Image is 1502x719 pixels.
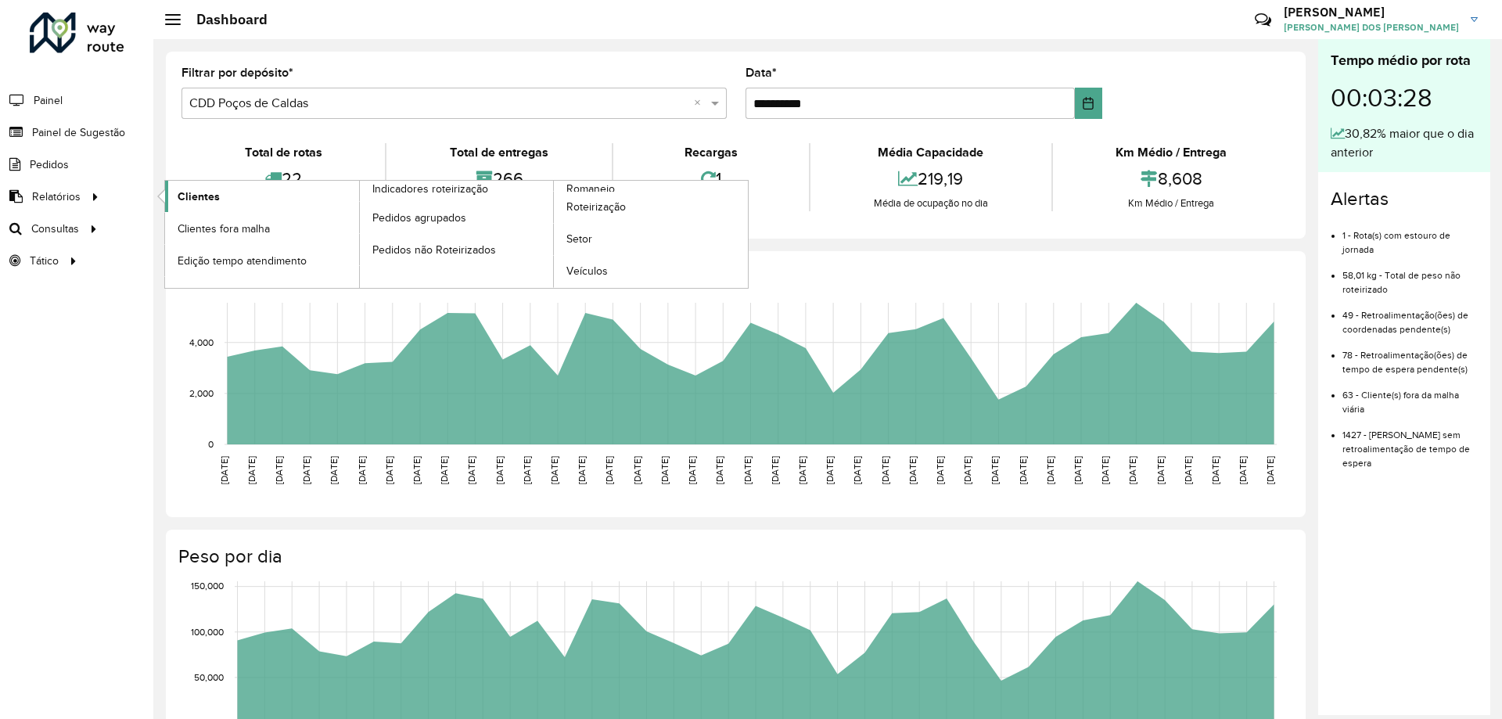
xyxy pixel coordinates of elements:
span: Pedidos não Roteirizados [372,242,496,258]
a: Contato Rápido [1246,3,1280,37]
text: [DATE] [329,456,339,484]
text: [DATE] [577,456,587,484]
text: [DATE] [1045,456,1055,484]
a: Pedidos não Roteirizados [360,234,554,265]
a: Roteirização [554,192,748,223]
text: [DATE] [659,456,670,484]
text: [DATE] [880,456,890,484]
text: [DATE] [714,456,724,484]
label: Filtrar por depósito [181,63,293,82]
li: 78 - Retroalimentação(ões) de tempo de espera pendente(s) [1342,336,1478,376]
text: [DATE] [439,456,449,484]
div: Total de entregas [390,143,607,162]
text: [DATE] [687,456,697,484]
div: 1 [617,162,805,196]
li: 58,01 kg - Total de peso não roteirizado [1342,257,1478,297]
text: [DATE] [604,456,614,484]
a: Clientes [165,181,359,212]
li: 1 - Rota(s) com estouro de jornada [1342,217,1478,257]
div: 266 [390,162,607,196]
a: Veículos [554,256,748,287]
text: 100,000 [191,627,224,637]
text: [DATE] [549,456,559,484]
span: [PERSON_NAME] DOS [PERSON_NAME] [1284,20,1459,34]
div: 219,19 [814,162,1047,196]
text: [DATE] [1127,456,1137,484]
text: [DATE] [384,456,394,484]
text: [DATE] [1238,456,1248,484]
text: [DATE] [411,456,422,484]
span: Edição tempo atendimento [178,253,307,269]
text: [DATE] [1100,456,1110,484]
text: 50,000 [194,672,224,682]
div: Km Médio / Entrega [1057,143,1286,162]
h2: Dashboard [181,11,268,28]
li: 49 - Retroalimentação(ões) de coordenadas pendente(s) [1342,297,1478,336]
text: [DATE] [962,456,972,484]
text: [DATE] [632,456,642,484]
div: 30,82% maior que o dia anterior [1331,124,1478,162]
label: Data [746,63,777,82]
span: Setor [566,231,592,247]
text: [DATE] [494,456,505,484]
text: [DATE] [797,456,807,484]
span: Consultas [31,221,79,237]
text: 0 [208,439,214,449]
text: [DATE] [357,456,367,484]
h4: Alertas [1331,188,1478,210]
div: Recargas [617,143,805,162]
text: [DATE] [219,456,229,484]
span: Romaneio [566,181,615,197]
div: Total de rotas [185,143,381,162]
text: 4,000 [189,337,214,347]
a: Indicadores roteirização [165,181,554,288]
a: Clientes fora malha [165,213,359,244]
span: Pedidos [30,156,69,173]
div: 22 [185,162,381,196]
text: [DATE] [522,456,532,484]
text: [DATE] [1265,456,1275,484]
span: Indicadores roteirização [372,181,488,197]
span: Roteirização [566,199,626,215]
a: Pedidos agrupados [360,202,554,233]
text: [DATE] [935,456,945,484]
text: [DATE] [825,456,835,484]
span: Tático [30,253,59,269]
text: [DATE] [301,456,311,484]
span: Clientes [178,189,220,205]
span: Painel de Sugestão [32,124,125,141]
text: [DATE] [274,456,284,484]
div: Tempo médio por rota [1331,50,1478,71]
a: Setor [554,224,748,255]
text: [DATE] [1073,456,1083,484]
text: [DATE] [907,456,918,484]
text: [DATE] [990,456,1000,484]
div: Média Capacidade [814,143,1047,162]
li: 63 - Cliente(s) fora da malha viária [1342,376,1478,416]
span: Relatórios [32,189,81,205]
text: 150,000 [191,581,224,591]
button: Choose Date [1075,88,1102,119]
text: [DATE] [1155,456,1166,484]
div: 8,608 [1057,162,1286,196]
text: [DATE] [770,456,780,484]
div: Km Médio / Entrega [1057,196,1286,211]
h3: [PERSON_NAME] [1284,5,1459,20]
span: Painel [34,92,63,109]
text: [DATE] [852,456,862,484]
div: Média de ocupação no dia [814,196,1047,211]
li: 1427 - [PERSON_NAME] sem retroalimentação de tempo de espera [1342,416,1478,470]
text: 2,000 [189,388,214,398]
text: [DATE] [1018,456,1028,484]
text: [DATE] [1210,456,1220,484]
text: [DATE] [1183,456,1193,484]
a: Edição tempo atendimento [165,245,359,276]
text: [DATE] [246,456,257,484]
span: Clear all [694,94,707,113]
span: Pedidos agrupados [372,210,466,226]
a: Romaneio [360,181,749,288]
text: [DATE] [742,456,753,484]
span: Clientes fora malha [178,221,270,237]
div: 00:03:28 [1331,71,1478,124]
h4: Peso por dia [178,545,1290,568]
